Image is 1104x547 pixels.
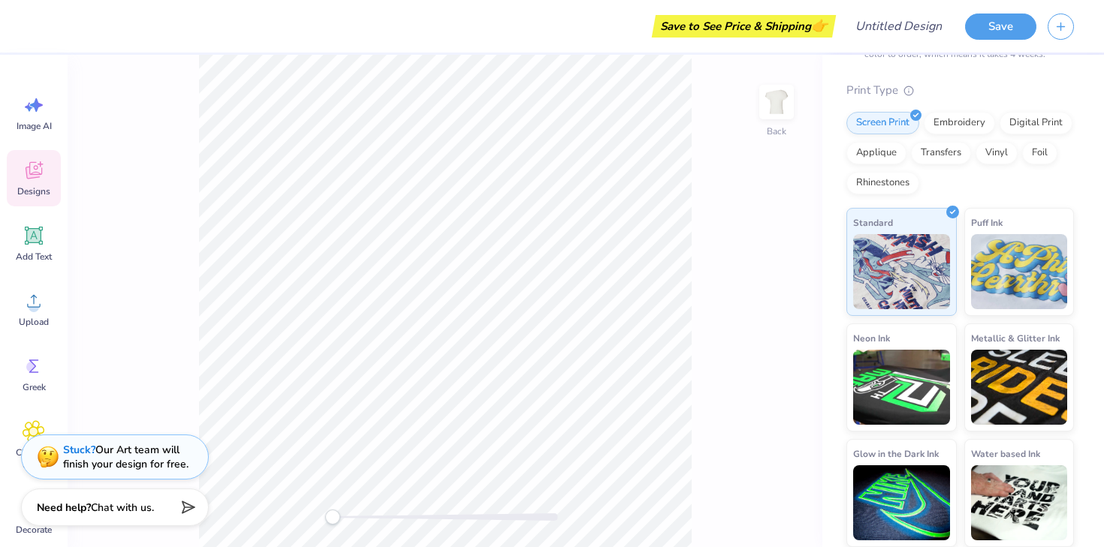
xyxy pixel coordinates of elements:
[23,381,46,393] span: Greek
[846,142,906,164] div: Applique
[9,446,59,470] span: Clipart & logos
[17,185,50,197] span: Designs
[976,142,1018,164] div: Vinyl
[971,350,1068,425] img: Metallic & Glitter Ink
[16,524,52,536] span: Decorate
[19,316,49,328] span: Upload
[843,11,954,41] input: Untitled Design
[846,172,919,194] div: Rhinestones
[965,14,1036,40] button: Save
[91,500,154,515] span: Chat with us.
[853,446,939,461] span: Glow in the Dark Ink
[853,350,950,425] img: Neon Ink
[971,330,1060,346] span: Metallic & Glitter Ink
[924,112,995,134] div: Embroidery
[656,15,832,38] div: Save to See Price & Shipping
[63,443,95,457] strong: Stuck?
[16,251,52,263] span: Add Text
[853,330,890,346] span: Neon Ink
[846,82,1074,99] div: Print Type
[846,112,919,134] div: Screen Print
[762,87,792,117] img: Back
[37,500,91,515] strong: Need help?
[811,17,828,35] span: 👉
[63,443,189,471] div: Our Art team will finish your design for free.
[911,142,971,164] div: Transfers
[325,509,340,524] div: Accessibility label
[971,446,1040,461] span: Water based Ink
[1022,142,1057,164] div: Foil
[853,234,950,309] img: Standard
[971,465,1068,540] img: Water based Ink
[17,120,52,132] span: Image AI
[853,215,893,230] span: Standard
[971,215,1003,230] span: Puff Ink
[767,125,786,138] div: Back
[853,465,950,540] img: Glow in the Dark Ink
[1000,112,1072,134] div: Digital Print
[971,234,1068,309] img: Puff Ink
